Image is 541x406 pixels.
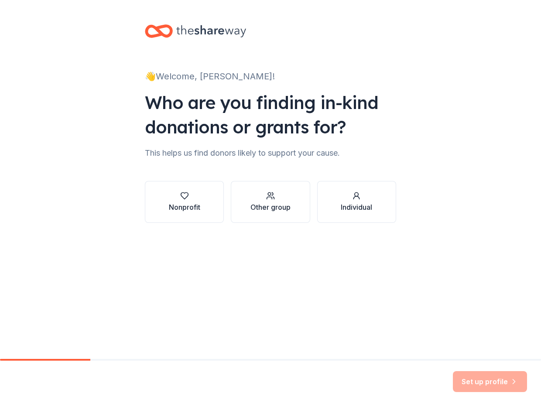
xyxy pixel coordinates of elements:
[317,181,396,223] button: Individual
[145,181,224,223] button: Nonprofit
[145,69,396,83] div: 👋 Welcome, [PERSON_NAME]!
[169,202,200,212] div: Nonprofit
[145,90,396,139] div: Who are you finding in-kind donations or grants for?
[231,181,310,223] button: Other group
[145,146,396,160] div: This helps us find donors likely to support your cause.
[341,202,372,212] div: Individual
[250,202,291,212] div: Other group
